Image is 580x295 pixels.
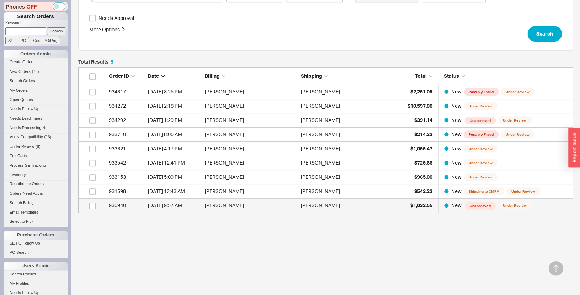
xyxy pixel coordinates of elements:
[148,73,201,80] div: Date
[205,99,297,113] div: [PERSON_NAME]
[464,145,497,152] span: Under Review
[301,184,340,198] div: [PERSON_NAME]
[148,127,201,141] div: 8/13/25 8:05 AM
[78,59,113,64] h5: Total Results
[414,188,432,194] span: $542.23
[44,135,52,139] span: ( 16 )
[444,73,459,79] span: Status
[10,290,39,295] span: Needs Follow Up
[451,131,462,137] span: New
[501,130,534,138] span: Under Review
[4,58,68,66] a: Create Order
[78,128,573,142] a: 933710[DATE] 8:05 AM[PERSON_NAME][PERSON_NAME]$214.23New Possibly FraudUnder Review
[78,142,573,156] a: 933621[DATE] 4:17 PM[PERSON_NAME][PERSON_NAME]$1,055.47New Under Review
[4,262,68,270] div: Users Admin
[205,85,297,99] div: [PERSON_NAME]
[109,85,144,99] div: 934317
[78,184,573,199] a: 931598[DATE] 12:43 AM[PERSON_NAME][PERSON_NAME]$542.23New Shipping to CMRAUnder Review
[451,117,463,123] span: New
[451,88,462,95] span: New
[4,115,68,122] a: Needs Lead Times
[10,69,31,74] span: New Orders
[89,26,126,33] button: More Options
[10,144,34,149] span: Under Review
[4,2,68,11] div: Phones
[464,173,497,181] span: Under Review
[205,73,297,80] div: Billing
[78,199,573,213] a: 930940[DATE] 9:57 AM[PERSON_NAME][PERSON_NAME]$1,032.55New UnapprovedUnder Review
[4,240,68,247] a: SE PO Follow Up
[4,199,68,206] a: Search Billing
[451,160,462,166] span: New
[465,117,496,124] span: Unapproved
[4,171,68,178] a: Inventory
[301,198,340,213] div: [PERSON_NAME]
[109,184,144,198] div: 931598
[4,143,68,150] a: Under Review(9)
[4,280,68,287] a: My Profiles
[10,125,51,130] span: Needs Processing Note
[5,20,68,27] p: Keyword:
[99,15,134,22] span: Needs Approval
[410,202,432,208] span: $1,032.55
[89,15,96,21] input: Needs Approval
[301,127,340,141] div: [PERSON_NAME]
[415,73,427,79] span: Total
[498,116,532,124] span: Under Review
[410,145,432,151] span: $1,055.47
[78,85,573,99] a: 934317[DATE] 3:25 PM[PERSON_NAME][PERSON_NAME]$2,251.09New Possibly FraudUnder Review
[109,73,144,80] div: Order ID
[148,198,201,213] div: 7/29/25 9:57 AM
[111,59,113,65] span: 9
[205,184,297,198] div: [PERSON_NAME]
[109,127,144,141] div: 933710
[301,141,340,156] div: [PERSON_NAME]
[205,73,220,79] span: Billing
[4,180,68,188] a: Reauthorize Orders
[78,113,573,128] a: 934292[DATE] 1:29 PM[PERSON_NAME][PERSON_NAME]$391.14New UnapprovedUnder Review
[536,29,553,38] span: Search
[410,88,432,95] span: $2,251.09
[464,130,499,138] span: Possibly Fraud
[4,124,68,132] a: Needs Processing Note
[5,37,16,44] input: SE
[4,68,68,75] a: New Orders(73)
[109,113,144,127] div: 934292
[32,69,39,74] span: ( 73 )
[109,198,144,213] div: 930940
[4,190,68,197] a: Orders Need Auths
[414,174,432,180] span: $965.00
[205,156,297,170] div: [PERSON_NAME]
[10,135,43,139] span: Verify Compatibility
[10,163,46,167] span: Process SE Tracking
[4,218,68,225] a: Select to Pick
[205,127,297,141] div: [PERSON_NAME]
[301,113,340,127] div: [PERSON_NAME]
[109,99,144,113] div: 934272
[527,26,562,42] button: Search
[414,117,432,123] span: $391.14
[148,170,201,184] div: 8/10/25 5:09 PM
[506,187,540,195] span: Under Review
[109,156,144,170] div: 933542
[4,209,68,216] a: Email Templates
[451,174,462,180] span: New
[10,107,39,111] span: Needs Follow Up
[205,141,297,156] div: [PERSON_NAME]
[78,85,573,213] div: grid
[4,231,68,239] div: Purchase Orders
[498,202,532,209] span: Under Review
[148,184,201,198] div: 8/1/25 12:43 AM
[148,156,201,170] div: 8/12/25 12:41 PM
[148,85,201,99] div: 8/15/25 3:25 PM
[78,170,573,184] a: 933153[DATE] 5:09 PM[PERSON_NAME][PERSON_NAME]$965.00New Under Review
[501,88,534,96] span: Under Review
[4,249,68,256] a: PO Search
[301,170,340,184] div: [PERSON_NAME]
[414,131,432,137] span: $214.23
[47,27,66,35] input: Search
[4,12,68,20] h1: Search Orders
[301,73,393,80] div: Shipping
[408,103,432,109] span: $10,597.88
[205,113,297,127] div: [PERSON_NAME]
